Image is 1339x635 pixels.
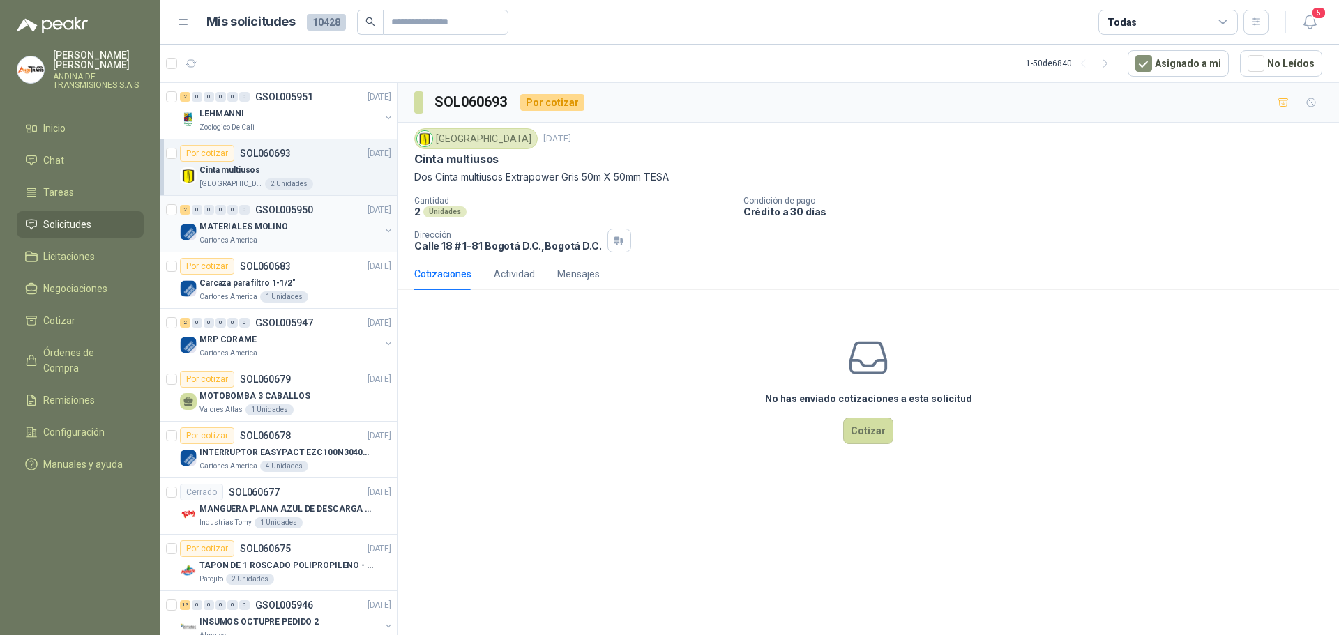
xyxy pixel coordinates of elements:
[43,185,74,200] span: Tareas
[192,318,202,328] div: 0
[180,600,190,610] div: 13
[1128,50,1229,77] button: Asignado a mi
[368,316,391,330] p: [DATE]
[160,535,397,591] a: Por cotizarSOL060675[DATE] Company LogoTAPON DE 1 ROSCADO POLIPROPILENO - HEMBRA NPTPatojito2 Uni...
[180,201,394,246] a: 2 0 0 0 0 0 GSOL005950[DATE] Company LogoMATERIALES MOLINOCartones America
[368,429,391,443] p: [DATE]
[368,373,391,386] p: [DATE]
[199,122,255,133] p: Zoologico De Cali
[53,50,144,70] p: [PERSON_NAME] [PERSON_NAME]
[17,275,144,302] a: Negociaciones
[180,563,197,579] img: Company Logo
[180,450,197,466] img: Company Logo
[199,220,288,234] p: MATERIALES MOLINO
[199,333,257,346] p: MRP CORAME
[255,92,313,102] p: GSOL005951
[17,147,144,174] a: Chat
[229,487,280,497] p: SOL060677
[180,92,190,102] div: 2
[43,424,105,440] span: Configuración
[17,451,144,477] a: Manuales y ayuda
[180,167,197,184] img: Company Logo
[255,205,313,215] p: GSOL005950
[199,461,257,472] p: Cartones America
[204,92,214,102] div: 0
[557,266,600,282] div: Mensajes
[43,281,107,296] span: Negociaciones
[199,559,373,572] p: TAPON DE 1 ROSCADO POLIPROPILENO - HEMBRA NPT
[368,147,391,160] p: [DATE]
[365,17,375,26] span: search
[180,314,394,359] a: 2 0 0 0 0 0 GSOL005947[DATE] Company LogoMRP CORAMECartones America
[180,371,234,388] div: Por cotizar
[414,196,732,206] p: Cantidad
[199,446,373,459] p: INTERRUPTOR EASYPACT EZC100N3040C 40AMP 25K [PERSON_NAME]
[368,486,391,499] p: [DATE]
[160,252,397,309] a: Por cotizarSOL060683[DATE] Company LogoCarcaza para filtro 1-1/2"Cartones America1 Unidades
[180,224,197,240] img: Company Logo
[180,205,190,215] div: 2
[240,431,291,441] p: SOL060678
[414,206,421,217] p: 2
[368,599,391,612] p: [DATE]
[192,92,202,102] div: 0
[199,574,223,585] p: Patojito
[414,266,471,282] div: Cotizaciones
[414,152,499,167] p: Cinta multiusos
[180,540,234,557] div: Por cotizar
[43,121,66,136] span: Inicio
[17,56,44,83] img: Company Logo
[43,392,95,408] span: Remisiones
[199,348,257,359] p: Cartones America
[245,404,294,415] div: 1 Unidades
[206,12,296,32] h1: Mis solicitudes
[160,139,397,196] a: Por cotizarSOL060693[DATE] Company LogoCinta multiusos[GEOGRAPHIC_DATA]2 Unidades
[17,387,144,413] a: Remisiones
[199,517,252,528] p: Industrias Tomy
[17,17,88,33] img: Logo peakr
[494,266,535,282] div: Actividad
[199,277,296,290] p: Carcaza para filtro 1-1/2"
[180,506,197,523] img: Company Logo
[199,291,257,303] p: Cartones America
[43,217,91,232] span: Solicitudes
[204,318,214,328] div: 0
[240,261,291,271] p: SOL060683
[180,145,234,162] div: Por cotizar
[260,291,308,303] div: 1 Unidades
[43,457,123,472] span: Manuales y ayuda
[199,107,244,121] p: LEHMANNI
[368,542,391,556] p: [DATE]
[199,615,319,629] p: INSUMOS OCTUPRE PEDIDO 2
[17,419,144,445] a: Configuración
[199,235,257,246] p: Cartones America
[240,374,291,384] p: SOL060679
[240,544,291,553] p: SOL060675
[1297,10,1322,35] button: 5
[307,14,346,31] span: 10428
[43,345,130,376] span: Órdenes de Compra
[368,91,391,104] p: [DATE]
[204,205,214,215] div: 0
[192,205,202,215] div: 0
[1311,6,1326,20] span: 5
[17,211,144,238] a: Solicitudes
[180,111,197,128] img: Company Logo
[239,205,250,215] div: 0
[199,390,310,403] p: MOTOBOMBA 3 CABALLOS
[160,422,397,478] a: Por cotizarSOL060678[DATE] Company LogoINTERRUPTOR EASYPACT EZC100N3040C 40AMP 25K [PERSON_NAME]C...
[227,205,238,215] div: 0
[215,318,226,328] div: 0
[417,131,432,146] img: Company Logo
[255,517,303,528] div: 1 Unidades
[1026,52,1117,75] div: 1 - 50 de 6840
[43,313,75,328] span: Cotizar
[199,178,262,190] p: [GEOGRAPHIC_DATA]
[1240,50,1322,77] button: No Leídos
[215,600,226,610] div: 0
[743,196,1333,206] p: Condición de pago
[239,92,250,102] div: 0
[199,404,243,415] p: Valores Atlas
[199,164,260,177] p: Cinta multiusos
[414,240,602,252] p: Calle 18 # 1-81 Bogotá D.C. , Bogotá D.C.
